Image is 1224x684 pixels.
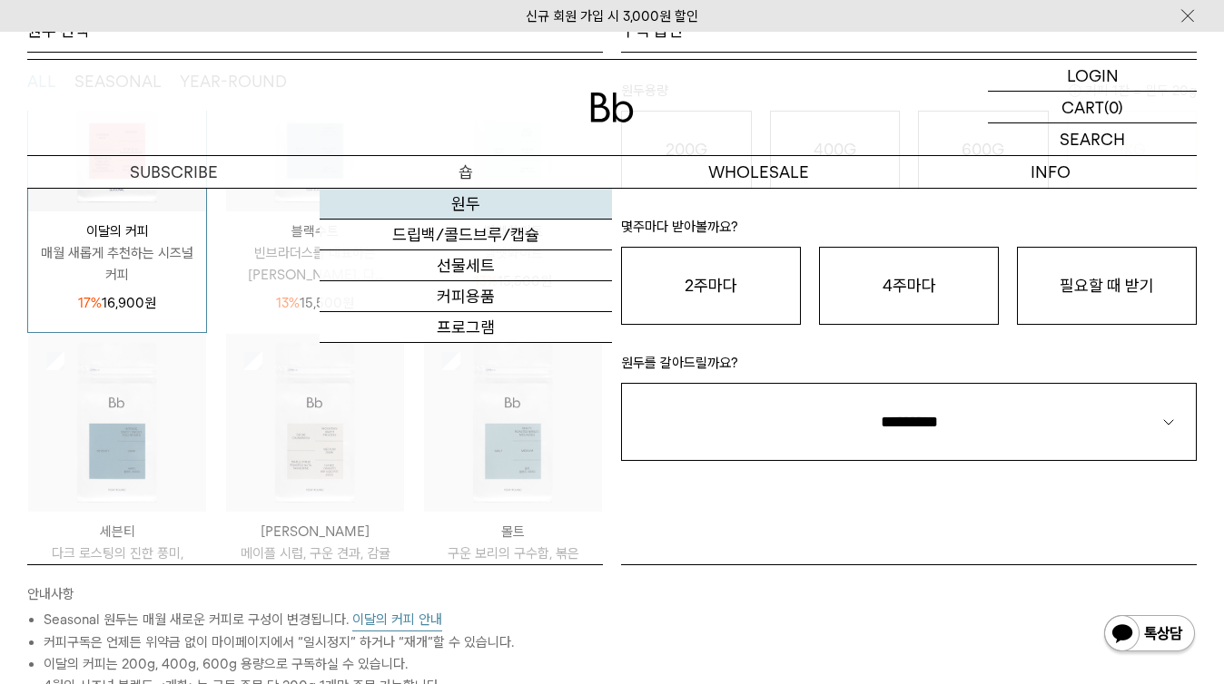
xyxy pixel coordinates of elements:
p: 매월 새롭게 추천하는 시즈널 커피 [28,242,206,286]
p: 몰트 [424,521,602,542]
button: 이달의 커피 안내 [352,609,442,631]
p: LOGIN [1067,60,1119,91]
p: 블랙수트 [226,220,404,242]
p: 빈브라더스를 대표하는 [PERSON_NAME]. 다... [226,242,404,286]
a: 드립백/콜드브루/캡슐 [320,220,612,250]
img: 상품이미지 [28,334,206,512]
p: 16,900 [78,292,156,314]
li: 이달의 커피는 200g, 400g, 600g 용량으로 구독하실 수 있습니다. [44,653,603,675]
button: 필요할 때 받기 [1017,247,1197,325]
button: 4주마다 [819,247,999,325]
img: 상품이미지 [424,334,602,512]
p: WHOLESALE [612,156,904,188]
p: 이달의 커피 [28,220,206,242]
img: 상품이미지 [226,334,404,512]
li: Seasonal 원두는 매월 새로운 커피로 구성이 변경됩니다. [44,609,603,631]
a: 숍 [320,156,612,188]
p: 구운 보리의 구수함, 볶은 참깨의 고소함 [424,542,602,586]
a: 신규 회원 가입 시 3,000원 할인 [526,8,698,24]
span: 원 [144,295,156,311]
a: CART (0) [988,92,1197,123]
p: 세븐티 [28,521,206,542]
img: 카카오톡 채널 1:1 채팅 버튼 [1102,613,1197,657]
img: 로고 [590,93,634,122]
p: SEARCH [1060,123,1125,155]
li: 커피구독은 언제든 위약금 없이 마이페이지에서 “일시정지” 하거나 “재개”할 수 있습니다. [44,631,603,653]
a: LOGIN [988,60,1197,92]
p: 안내사항 [27,583,603,609]
p: INFO [904,156,1197,188]
p: 몇주마다 받아볼까요? [621,216,1197,247]
button: 2주마다 [621,247,801,325]
a: 원두 [320,189,612,220]
p: 다크 로스팅의 진한 풍미, 묵직한 바디 [28,542,206,586]
a: 커피용품 [320,281,612,312]
a: 선물세트 [320,250,612,281]
span: 17% [78,295,102,311]
p: 15,500 [276,292,354,314]
p: CART [1061,92,1104,122]
p: (0) [1104,92,1123,122]
p: [PERSON_NAME] [226,521,404,542]
a: 프로그램 [320,312,612,343]
p: 원두를 갈아드릴까요? [621,352,1197,383]
span: 13% [276,295,300,311]
a: SUBSCRIBE [27,156,320,188]
p: 메이플 시럽, 구운 견과, 감귤 [226,542,404,564]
